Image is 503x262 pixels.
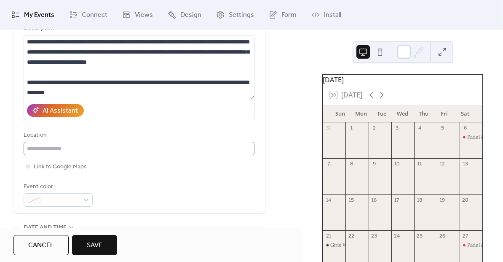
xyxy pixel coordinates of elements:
[135,10,153,20] span: Views
[417,197,423,203] div: 18
[82,10,107,20] span: Connect
[417,233,423,239] div: 25
[462,233,468,239] div: 27
[467,242,501,249] div: Padel & Pilates
[72,235,117,255] button: Save
[371,161,377,167] div: 9
[323,242,345,249] div: Girls Who Meet – Fuze House Chelsea
[330,242,420,249] div: Girls Who Meet – Fuze House Chelsea
[439,233,446,239] div: 26
[281,10,297,20] span: Form
[371,105,392,122] div: Tue
[348,125,354,131] div: 1
[439,197,446,203] div: 19
[394,197,400,203] div: 17
[180,10,201,20] span: Design
[394,233,400,239] div: 24
[329,105,350,122] div: Sun
[394,161,400,167] div: 10
[462,125,468,131] div: 6
[462,197,468,203] div: 20
[325,197,332,203] div: 14
[460,134,482,141] div: Padel & Pilates
[348,197,354,203] div: 15
[460,242,482,249] div: Padel & Pilates
[417,161,423,167] div: 11
[87,240,102,251] span: Save
[262,3,303,26] a: Form
[161,3,208,26] a: Design
[394,125,400,131] div: 3
[392,105,413,122] div: Wed
[24,182,91,192] div: Event color
[350,105,372,122] div: Mon
[323,75,482,85] div: [DATE]
[467,134,501,141] div: Padel & Pilates
[63,3,114,26] a: Connect
[34,162,87,172] span: Link to Google Maps
[305,3,348,26] a: Install
[434,105,455,122] div: Fri
[324,10,341,20] span: Install
[24,10,54,20] span: My Events
[325,161,332,167] div: 7
[417,125,423,131] div: 4
[462,161,468,167] div: 13
[371,197,377,203] div: 16
[439,161,446,167] div: 12
[13,235,69,255] button: Cancel
[24,24,253,34] div: Description
[348,233,354,239] div: 22
[210,3,260,26] a: Settings
[116,3,159,26] a: Views
[325,233,332,239] div: 21
[24,223,67,233] span: Date and time
[348,161,354,167] div: 8
[413,105,434,122] div: Thu
[439,125,446,131] div: 5
[28,240,54,251] span: Cancel
[43,106,78,116] div: AI Assistant
[325,125,332,131] div: 31
[27,104,84,117] button: AI Assistant
[229,10,254,20] span: Settings
[455,105,476,122] div: Sat
[371,125,377,131] div: 2
[5,3,61,26] a: My Events
[371,233,377,239] div: 23
[24,130,253,140] div: Location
